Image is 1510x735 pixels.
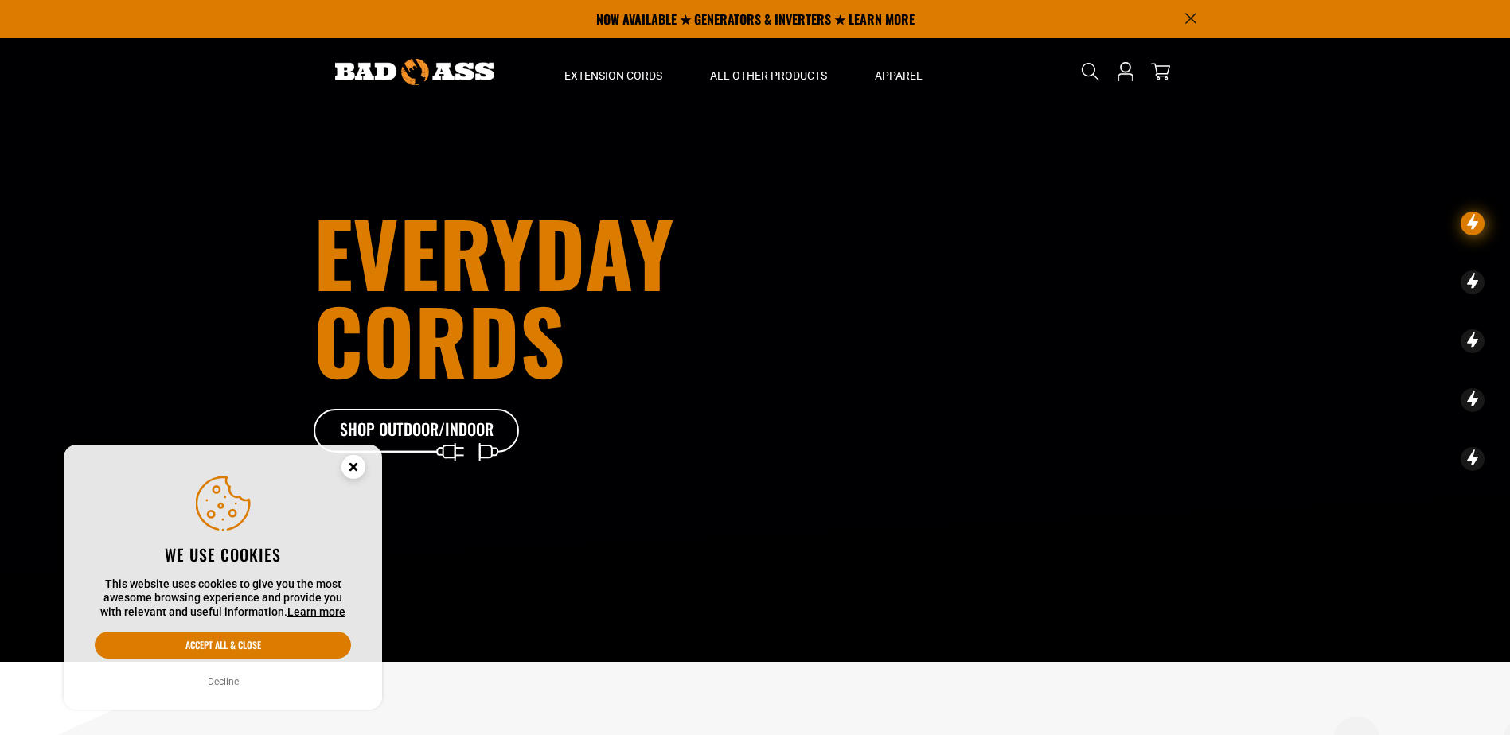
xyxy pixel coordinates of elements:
[64,445,382,710] aside: Cookie Consent
[335,59,494,85] img: Bad Ass Extension Cords
[686,38,851,105] summary: All Other Products
[875,68,923,83] span: Apparel
[203,674,244,690] button: Decline
[95,632,351,659] button: Accept all & close
[314,208,844,383] h1: Everyday cords
[314,409,521,453] a: Shop Outdoor/Indoor
[1078,59,1103,84] summary: Search
[851,38,946,105] summary: Apparel
[95,544,351,565] h2: We use cookies
[710,68,827,83] span: All Other Products
[564,68,662,83] span: Extension Cords
[287,605,345,618] a: Learn more
[540,38,686,105] summary: Extension Cords
[95,577,351,620] p: This website uses cookies to give you the most awesome browsing experience and provide you with r...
